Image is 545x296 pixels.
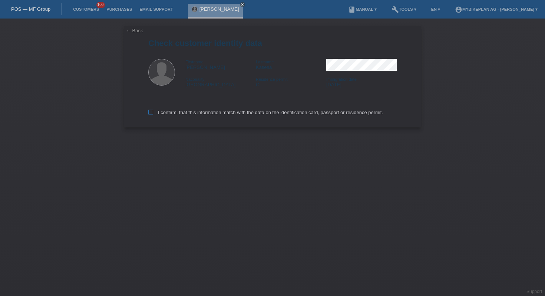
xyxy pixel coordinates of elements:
[392,6,399,13] i: build
[199,6,239,12] a: [PERSON_NAME]
[241,3,244,6] i: close
[185,60,204,64] span: Firstname
[11,6,50,12] a: POS — MF Group
[326,76,397,87] div: [DATE]
[148,110,383,115] label: I confirm, that this information match with the data on the identification card, passport or resi...
[526,289,542,294] a: Support
[348,6,356,13] i: book
[256,60,274,64] span: Lastname
[185,59,256,70] div: [PERSON_NAME]
[256,59,326,70] div: Kasesa
[96,2,105,8] span: 100
[388,7,420,11] a: buildTools ▾
[69,7,103,11] a: Customers
[148,39,397,48] h1: Check customer identity data
[427,7,444,11] a: EN ▾
[451,7,541,11] a: account_circleMybikeplan AG - [PERSON_NAME] ▾
[256,77,288,82] span: Residence permit
[136,7,176,11] a: Email Support
[185,77,204,82] span: Nationality
[326,77,357,82] span: Immigration date
[126,28,143,33] a: ← Back
[455,6,462,13] i: account_circle
[240,2,245,7] a: close
[103,7,136,11] a: Purchases
[344,7,380,11] a: bookManual ▾
[256,76,326,87] div: C
[185,76,256,87] div: [GEOGRAPHIC_DATA]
